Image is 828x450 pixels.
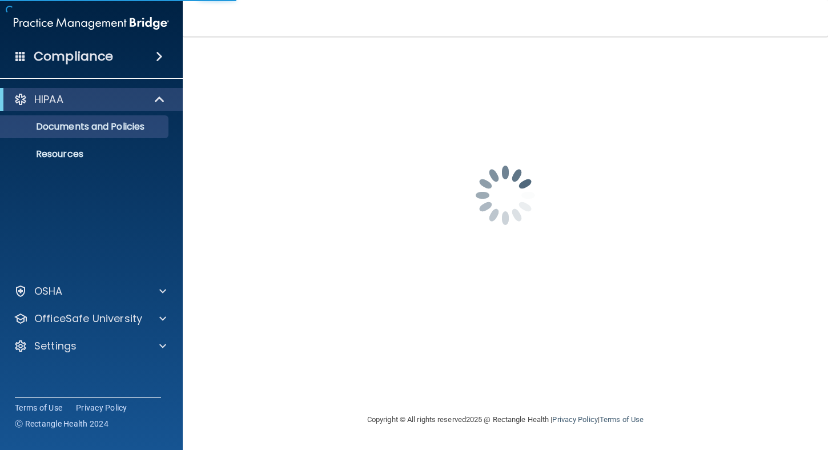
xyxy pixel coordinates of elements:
[7,121,163,132] p: Documents and Policies
[14,93,166,106] a: HIPAA
[34,49,113,65] h4: Compliance
[15,402,62,413] a: Terms of Use
[7,148,163,160] p: Resources
[15,418,108,429] span: Ⓒ Rectangle Health 2024
[34,312,142,326] p: OfficeSafe University
[34,284,63,298] p: OSHA
[448,138,562,252] img: spinner.e123f6fc.gif
[14,12,169,35] img: PMB logo
[14,284,166,298] a: OSHA
[34,93,63,106] p: HIPAA
[76,402,127,413] a: Privacy Policy
[14,339,166,353] a: Settings
[14,312,166,326] a: OfficeSafe University
[34,339,77,353] p: Settings
[297,401,714,438] div: Copyright © All rights reserved 2025 @ Rectangle Health | |
[552,415,597,424] a: Privacy Policy
[600,415,644,424] a: Terms of Use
